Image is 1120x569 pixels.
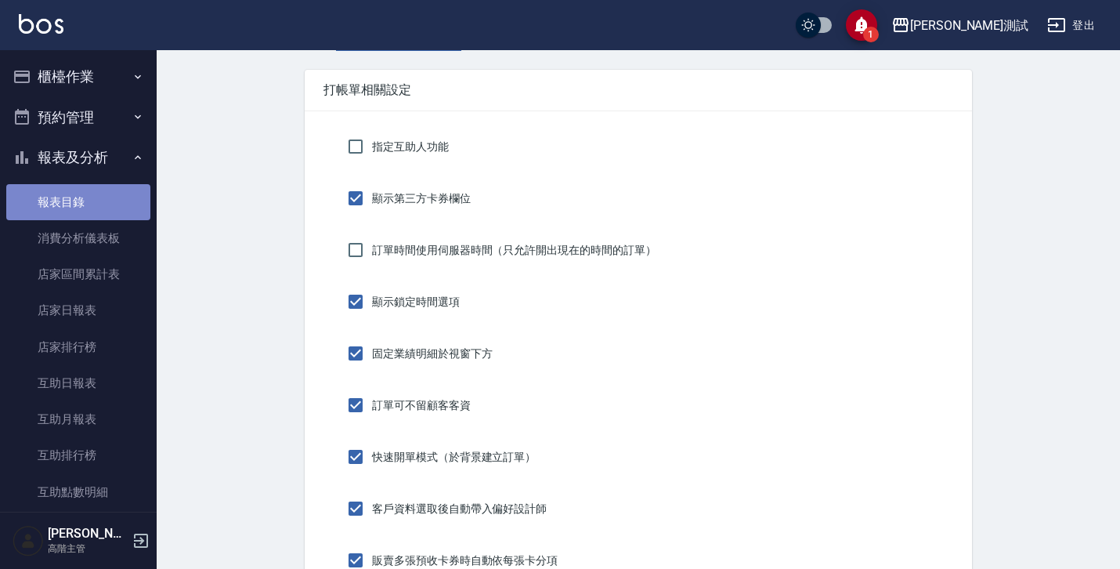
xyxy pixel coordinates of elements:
a: 互助點數明細 [6,474,150,510]
span: 1 [863,27,879,42]
span: 顯示鎖定時間選項 [372,294,460,310]
button: 預約管理 [6,97,150,138]
button: [PERSON_NAME]測試 [885,9,1035,42]
a: 報表目錄 [6,184,150,220]
div: [PERSON_NAME]測試 [910,16,1028,35]
span: 固定業績明細於視窗下方 [372,346,492,362]
p: 高階主管 [48,542,128,556]
span: 打帳單相關設定 [323,82,953,98]
span: 指定互助人功能 [372,139,449,155]
a: 互助日報表 [6,365,150,401]
h5: [PERSON_NAME] [48,526,128,542]
span: 顯示第三方卡券欄位 [372,190,471,207]
a: 店家排行榜 [6,329,150,365]
span: 快速開單模式（於背景建立訂單） [372,449,536,466]
span: 訂單時間使用伺服器時間（只允許開出現在的時間的訂單） [372,242,656,259]
a: 店家區間累計表 [6,256,150,292]
a: 互助業績報表 [6,510,150,546]
button: 報表及分析 [6,137,150,178]
span: 客戶資料選取後自動帶入偏好設計師 [372,501,547,517]
a: 消費分析儀表板 [6,220,150,256]
span: 販賣多張預收卡券時自動依每張卡分項 [372,553,558,569]
img: Person [13,525,44,556]
img: Logo [19,14,63,34]
button: 櫃檯作業 [6,56,150,97]
a: 店家日報表 [6,292,150,328]
button: save [846,9,877,41]
a: 互助月報表 [6,401,150,437]
a: 互助排行榜 [6,437,150,473]
span: 訂單可不留顧客客資 [372,397,471,414]
button: 登出 [1041,11,1101,40]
